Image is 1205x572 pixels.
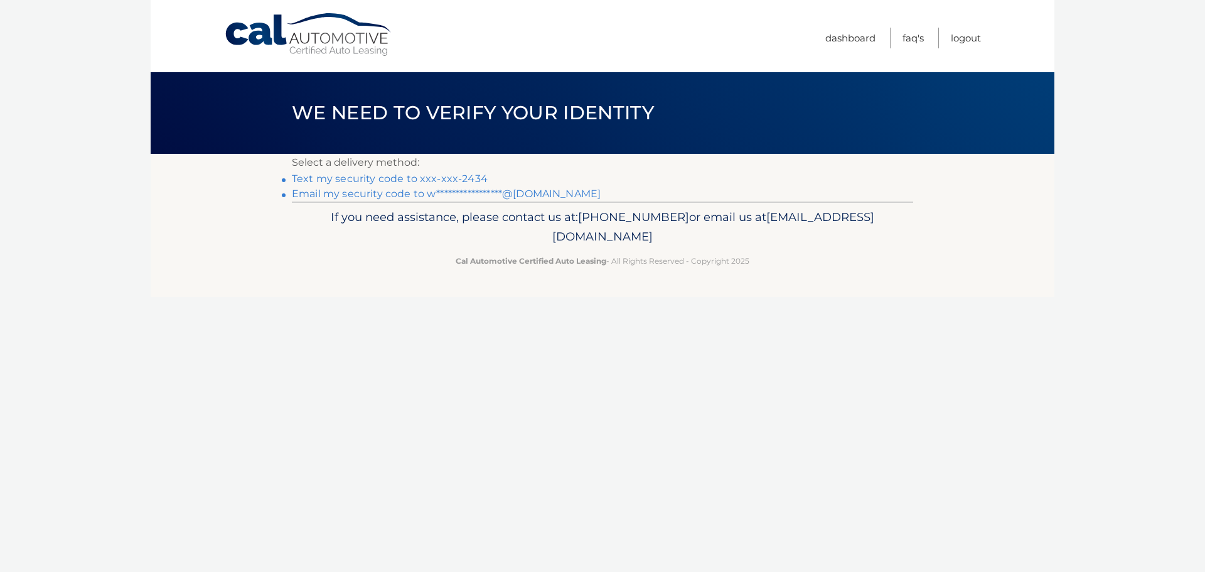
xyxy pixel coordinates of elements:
p: - All Rights Reserved - Copyright 2025 [300,254,905,267]
a: Dashboard [825,28,876,48]
p: Select a delivery method: [292,154,913,171]
p: If you need assistance, please contact us at: or email us at [300,207,905,247]
a: Logout [951,28,981,48]
strong: Cal Automotive Certified Auto Leasing [456,256,606,266]
span: We need to verify your identity [292,101,654,124]
a: Text my security code to xxx-xxx-2434 [292,173,488,185]
a: Cal Automotive [224,13,394,57]
span: [PHONE_NUMBER] [578,210,689,224]
a: FAQ's [902,28,924,48]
